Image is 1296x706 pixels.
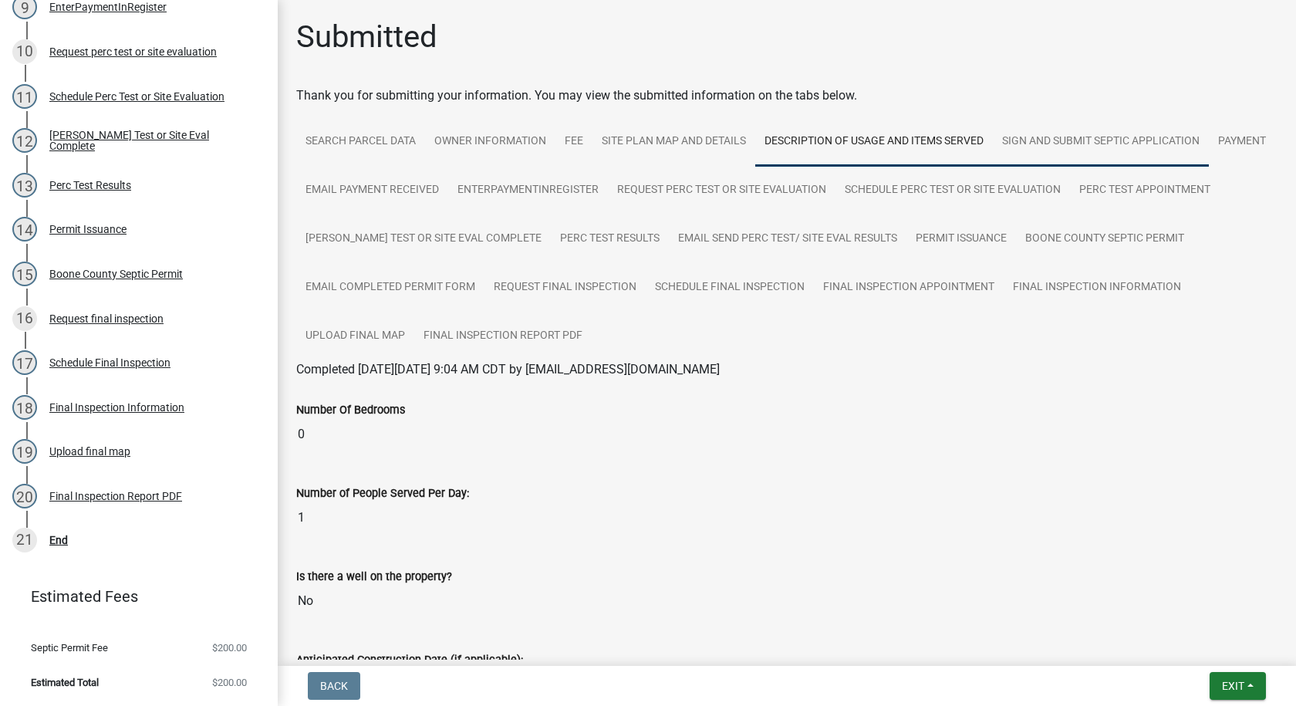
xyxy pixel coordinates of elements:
[12,128,37,153] div: 12
[296,655,523,666] label: Anticipated Construction Date (if applicable):
[49,2,167,12] div: EnterPaymentInRegister
[49,269,183,279] div: Boone County Septic Permit
[212,643,247,653] span: $200.00
[49,130,253,151] div: [PERSON_NAME] Test or Site Eval Complete
[1004,263,1190,312] a: Final Inspection Information
[49,402,184,413] div: Final Inspection Information
[12,39,37,64] div: 10
[1222,680,1244,692] span: Exit
[12,528,37,552] div: 21
[296,312,414,361] a: Upload final map
[49,446,130,457] div: Upload final map
[448,166,608,215] a: EnterPaymentInRegister
[49,313,164,324] div: Request final inspection
[755,117,993,167] a: Description of usage and Items Served
[49,180,131,191] div: Perc Test Results
[31,677,99,687] span: Estimated Total
[425,117,555,167] a: Owner Information
[484,263,646,312] a: Request final inspection
[49,357,170,368] div: Schedule Final Inspection
[906,215,1016,264] a: Permit Issuance
[12,350,37,375] div: 17
[296,405,405,416] label: Number Of Bedrooms
[296,19,437,56] h1: Submitted
[49,224,127,235] div: Permit Issuance
[49,491,182,502] div: Final Inspection Report PDF
[12,262,37,286] div: 15
[31,643,108,653] span: Septic Permit Fee
[212,677,247,687] span: $200.00
[646,263,814,312] a: Schedule Final Inspection
[296,117,425,167] a: Search Parcel Data
[296,166,448,215] a: Email Payment Received
[1070,166,1220,215] a: Perc Test Appointment
[555,117,592,167] a: Fee
[1210,672,1266,700] button: Exit
[551,215,669,264] a: Perc Test Results
[12,173,37,198] div: 13
[1016,215,1193,264] a: Boone County Septic Permit
[12,439,37,464] div: 19
[49,535,68,546] div: End
[12,217,37,242] div: 14
[669,215,906,264] a: Email Send Perc Test/ Site Eval Results
[12,581,253,612] a: Estimated Fees
[12,484,37,508] div: 20
[835,166,1070,215] a: Schedule Perc Test or Site Evaluation
[320,680,348,692] span: Back
[296,572,452,583] label: Is there a well on the property?
[296,488,469,499] label: Number of People Served Per Day:
[12,395,37,420] div: 18
[1209,117,1275,167] a: Payment
[814,263,1004,312] a: Final Inspection Appointment
[296,215,551,264] a: [PERSON_NAME] Test or Site Eval Complete
[414,312,592,361] a: Final Inspection Report PDF
[993,117,1209,167] a: Sign and Submit Septic Application
[296,263,484,312] a: Email Completed Permit Form
[592,117,755,167] a: Site Plan Map and Details
[296,86,1277,105] div: Thank you for submitting your information. You may view the submitted information on the tabs below.
[12,84,37,109] div: 11
[296,362,720,377] span: Completed [DATE][DATE] 9:04 AM CDT by [EMAIL_ADDRESS][DOMAIN_NAME]
[12,306,37,331] div: 16
[608,166,835,215] a: Request perc test or site evaluation
[49,46,217,57] div: Request perc test or site evaluation
[49,91,224,102] div: Schedule Perc Test or Site Evaluation
[308,672,360,700] button: Back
